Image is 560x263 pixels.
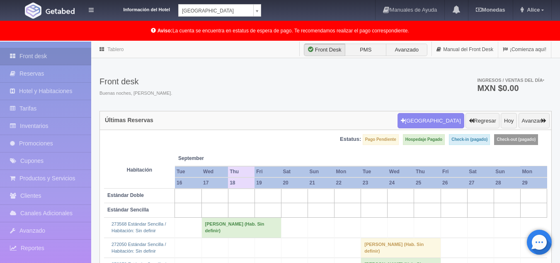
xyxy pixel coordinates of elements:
th: 24 [388,177,414,189]
th: Tue [175,166,201,177]
th: 23 [361,177,388,189]
th: 25 [414,177,441,189]
th: 27 [467,177,494,189]
th: 26 [441,177,467,189]
td: [PERSON_NAME] (Hab. Sin definir) [361,238,441,258]
th: Wed [201,166,228,177]
th: 21 [308,177,335,189]
th: Thu [228,166,255,177]
th: Fri [255,166,281,177]
th: Tue [361,166,388,177]
label: Check-in (pagado) [449,134,490,145]
th: Sat [467,166,494,177]
h3: Front desk [99,77,172,86]
span: [GEOGRAPHIC_DATA] [182,5,250,17]
label: Hospedaje Pagado [403,134,445,145]
button: Hoy [501,113,517,129]
th: Mon [520,166,547,177]
h4: Últimas Reservas [105,117,153,123]
b: Estándar Sencilla [107,207,149,213]
th: 29 [520,177,547,189]
td: [PERSON_NAME] (Hab. Sin definir) [201,218,281,238]
a: [GEOGRAPHIC_DATA] [178,4,261,17]
span: Buenas noches, [PERSON_NAME]. [99,90,172,97]
th: 18 [228,177,255,189]
a: 272050 Estándar Sencilla /Habitación: Sin definir [112,242,166,253]
span: Ingresos / Ventas del día [477,78,544,83]
img: Getabed [25,2,41,19]
a: Tablero [107,47,124,52]
label: Check-out (pagado) [494,134,538,145]
th: 19 [255,177,281,189]
th: 22 [335,177,361,189]
th: Wed [388,166,414,177]
th: 17 [201,177,228,189]
a: 273568 Estándar Sencilla /Habitación: Sin definir [112,221,166,233]
span: September [178,155,225,162]
th: Thu [414,166,441,177]
label: Front Desk [304,44,345,56]
th: Fri [441,166,467,177]
b: Estándar Doble [107,192,144,198]
th: Sun [494,166,520,177]
b: Aviso: [158,28,172,34]
button: Regresar [465,113,499,129]
button: Avanzar [519,113,550,129]
b: Monedas [476,7,505,13]
dt: Información del Hotel [104,4,170,13]
th: 28 [494,177,520,189]
a: Manual del Front Desk [432,42,498,58]
button: [GEOGRAPHIC_DATA] [398,113,464,129]
label: Avanzado [386,44,427,56]
a: ¡Comienza aquí! [498,42,551,58]
th: Sat [281,166,308,177]
label: Estatus: [340,135,361,143]
th: Mon [335,166,361,177]
label: PMS [345,44,386,56]
th: 16 [175,177,201,189]
h3: MXN $0.00 [477,84,544,92]
th: Sun [308,166,335,177]
th: 20 [281,177,308,189]
label: Pago Pendiente [363,134,399,145]
span: Alice [525,7,540,13]
img: Getabed [46,8,75,14]
strong: Habitación [127,167,152,173]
